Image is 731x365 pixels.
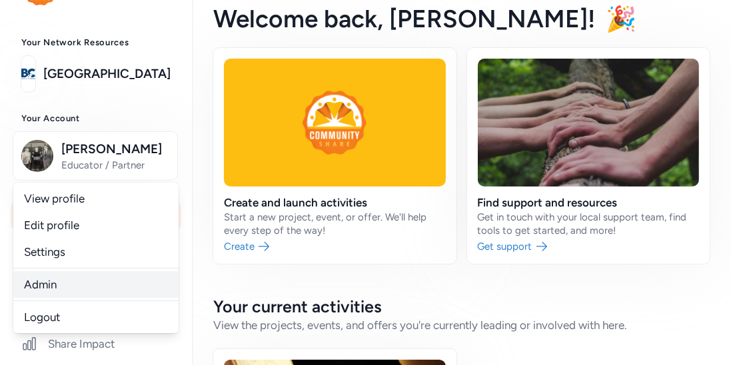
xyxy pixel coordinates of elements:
a: Close Activities [11,297,181,326]
a: Logout [13,304,179,330]
a: Edit profile [13,212,179,238]
a: [GEOGRAPHIC_DATA] [43,65,171,83]
div: [PERSON_NAME]Educator / Partner [13,182,179,333]
a: Respond to Invites [11,233,181,262]
span: Educator / Partner [61,159,169,172]
h3: Your Account [21,113,171,124]
img: logo [21,59,35,89]
span: [PERSON_NAME] [61,140,169,159]
button: [PERSON_NAME]Educator / Partner [13,131,178,181]
span: 🎉 [606,4,636,33]
a: Create and Connect5 [11,265,181,294]
a: Admin [13,271,179,298]
a: Share Impact [11,329,181,358]
div: View the projects, events, and offers you're currently leading or involved with here. [213,317,710,333]
a: Home [11,201,181,230]
a: View profile [13,185,179,212]
h3: Your Network Resources [21,37,171,48]
h2: Your current activities [213,296,710,317]
a: Settings [13,238,179,265]
span: Welcome back , [PERSON_NAME]! [213,4,595,33]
